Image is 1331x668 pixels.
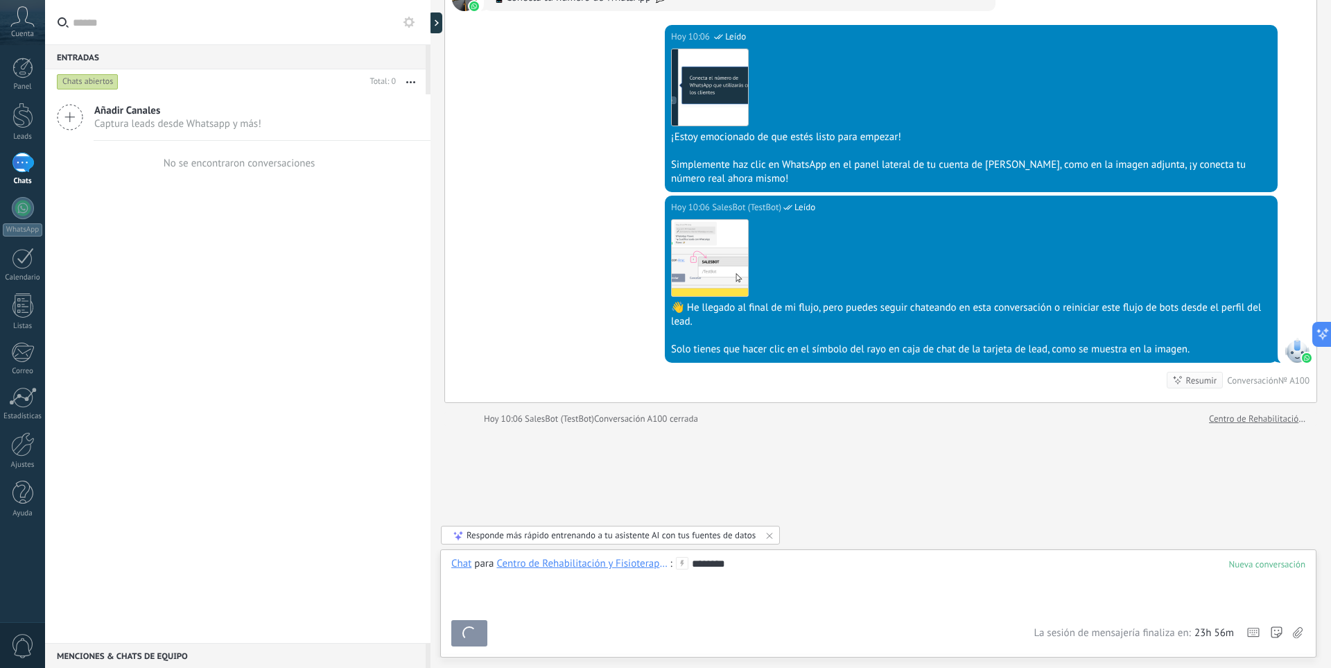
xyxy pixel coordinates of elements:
div: Menciones & Chats de equipo [45,643,426,668]
div: Ayuda [3,509,43,518]
div: Total: 0 [365,75,396,89]
span: Leído [725,30,746,44]
div: Listas [3,322,43,331]
div: 👋 He llegado al final de mi flujo, pero puedes seguir chateando en esta conversación o reiniciar ... [671,301,1271,329]
div: Hoy 10:06 [671,200,712,214]
div: La sesión de mensajería finaliza en [1034,626,1234,640]
button: Más [396,69,426,94]
div: Conversación A100 cerrada [594,412,698,426]
div: Estadísticas [3,412,43,421]
div: WhatsApp [3,223,42,237]
span: Leído [794,200,815,214]
span: Añadir Canales [94,104,261,117]
div: Calendario [3,273,43,282]
img: waba.svg [469,1,479,11]
div: Leads [3,132,43,142]
span: SalesBot [1285,338,1310,363]
div: Chats [3,177,43,186]
div: Correo [3,367,43,376]
div: Conversación [1227,375,1278,386]
div: Hoy 10:06 [671,30,712,44]
span: Captura leads desde Whatsapp y más! [94,117,261,130]
div: Responde más rápido entrenando a tu asistente AI con tus fuentes de datos [467,529,756,541]
div: Chats abiertos [57,74,119,90]
a: Centro de Rehabilitación y Fisioterapia UISEK [1209,412,1310,426]
span: Cuenta [11,30,34,39]
div: Panel [3,83,43,92]
div: Resumir [1186,374,1217,387]
div: Solo tienes que hacer clic en el símbolo del rayo en caja de chat de la tarjeta de lead, como se ... [671,343,1271,357]
img: 1b0a7033-6281-4f45-b9a5-0aaad12542d2 [672,220,748,296]
span: SalesBot (TestBot) [712,200,781,214]
span: para [474,557,494,571]
img: 3e7f392a-0bed-406c-af10-2e03ebcf0910 [672,49,748,126]
span: SalesBot (TestBot) [525,413,594,425]
div: Simplemente haz clic en WhatsApp en el panel lateral de tu cuenta de [PERSON_NAME], como en la im... [671,158,1271,186]
span: : [670,557,672,571]
div: No se encontraron conversaciones [164,157,315,170]
span: La sesión de mensajería finaliza en: [1034,626,1190,640]
div: Centro de Rehabilitación y Fisioterapia UISEK [496,557,670,569]
div: Ajustes [3,461,43,470]
div: Mostrar [428,12,442,33]
div: ¡Estoy emocionado de que estés listo para empezar! [671,130,1271,144]
img: waba.svg [1302,353,1312,363]
div: № A100 [1278,375,1310,386]
div: Entradas [45,44,426,69]
span: 23h 56m [1194,626,1234,640]
div: Hoy 10:06 [484,412,525,426]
